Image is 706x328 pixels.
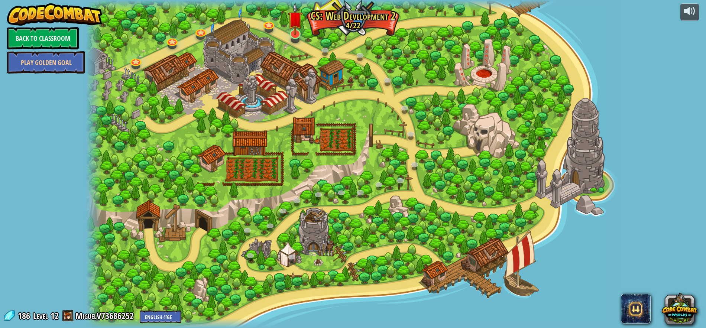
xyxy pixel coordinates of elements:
[7,3,102,26] img: CodeCombat - Learn how to code by playing a game
[75,310,136,322] a: MiguelV73686252
[7,27,79,49] a: Back to Classroom
[680,3,699,21] button: Adjust volume
[7,51,85,74] a: Play Golden Goal
[51,310,59,322] span: 12
[18,310,32,322] span: 186
[288,2,302,35] img: level-banner-unstarted.png
[33,310,48,322] span: Level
